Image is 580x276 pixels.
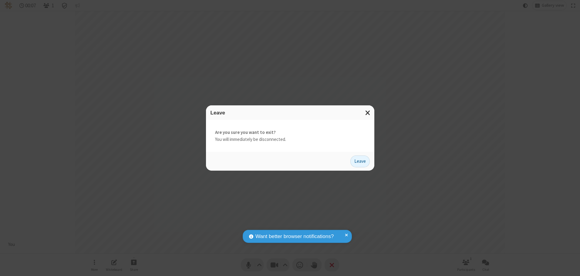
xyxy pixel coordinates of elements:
div: You will immediately be disconnected. [206,120,374,152]
button: Close modal [362,105,374,120]
button: Leave [350,155,370,168]
h3: Leave [211,110,370,116]
strong: Are you sure you want to exit? [215,129,365,136]
span: Want better browser notifications? [255,233,334,240]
